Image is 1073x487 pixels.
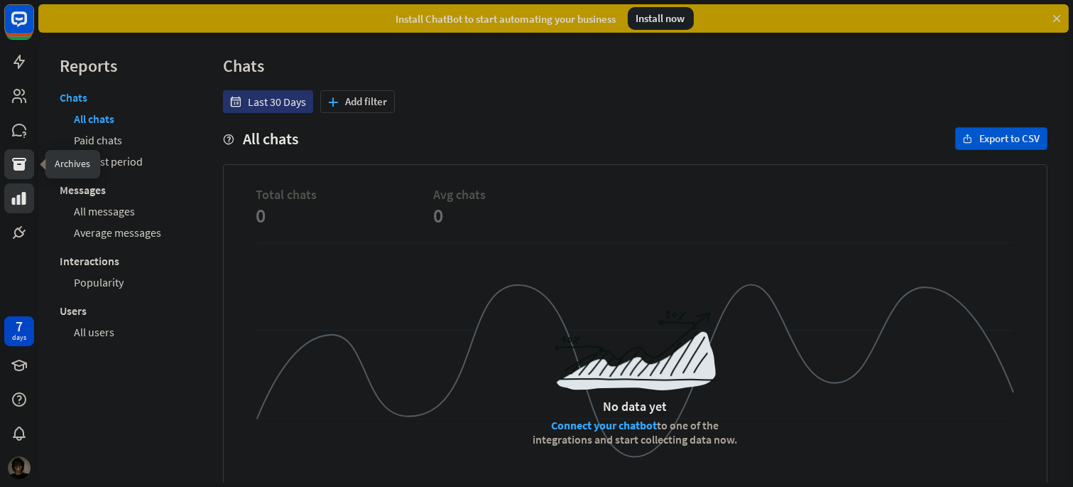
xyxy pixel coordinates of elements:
button: Open LiveChat chat widget [11,6,54,48]
a: All users [74,321,114,343]
div: Chats [223,55,1047,77]
i: help [223,134,234,145]
a: Connect your chatbot [552,418,658,432]
a: Paid chats [74,129,122,151]
div: to one of the integrations and start collecting data now. [527,418,744,446]
div: Install now [628,7,694,30]
span: Avg chats [433,186,611,203]
button: exportExport to CSV [955,127,1047,150]
span: All chats [243,129,298,149]
button: plusAdd filter [320,90,395,113]
div: 7 [16,320,23,333]
div: days [12,333,26,343]
i: export [963,134,972,144]
a: All messages [74,200,135,222]
div: Reports [60,55,180,77]
span: Last 30 Days [248,95,306,109]
img: a6954988516a0971c967.png [555,311,716,390]
span: 0 [433,203,611,228]
a: Chats [60,90,87,108]
div: No data yet [604,398,668,414]
a: Average messages [74,222,161,243]
i: date [230,97,241,107]
a: Interactions [60,250,119,272]
a: Messages [60,179,106,200]
a: All chats [74,108,114,129]
span: Total chats [256,186,433,203]
a: 7 days [4,316,34,346]
a: Popularity [74,272,124,293]
span: 0 [256,203,433,228]
a: Busiest period [74,151,143,172]
i: plus [328,97,338,107]
div: Install ChatBot to start automating your business [396,12,616,26]
a: Users [60,300,87,321]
